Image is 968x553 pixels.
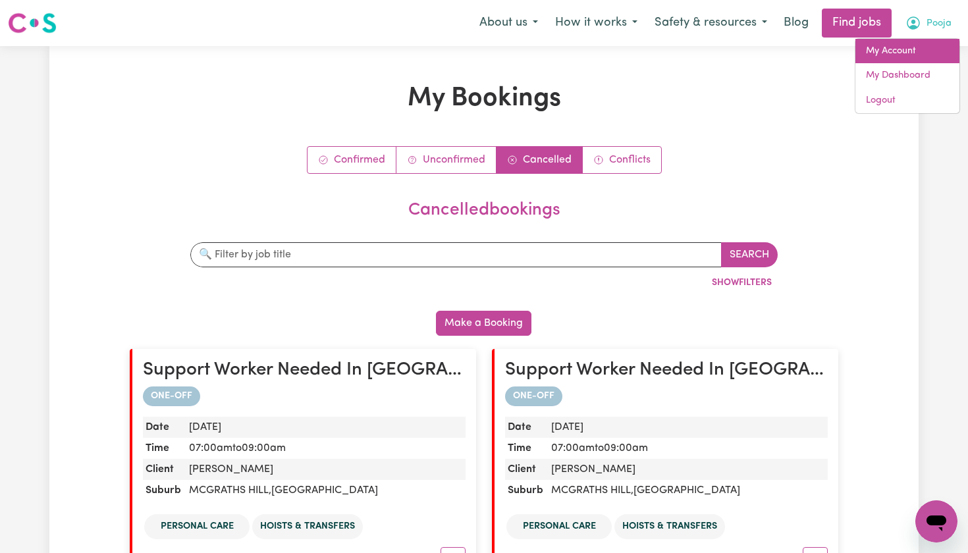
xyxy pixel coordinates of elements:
[583,147,661,173] a: Conflict bookings
[190,242,722,267] input: 🔍 Filter by job title
[184,480,466,501] dd: MCGRATHS HILL , [GEOGRAPHIC_DATA]
[546,438,828,459] dd: 07:00am to 09:00am
[308,147,396,173] a: Confirmed bookings
[130,83,838,115] h1: My Bookings
[915,500,957,542] iframe: Button to launch messaging window
[143,480,184,501] dt: Suburb
[396,147,497,173] a: Unconfirmed bookings
[184,417,466,438] dd: [DATE]
[855,63,959,88] a: My Dashboard
[505,480,546,501] dt: Suburb
[144,514,250,539] li: Personal care
[822,9,892,38] a: Find jobs
[505,386,562,406] span: ONE-OFF
[855,39,959,64] a: My Account
[143,359,466,382] h2: Support Worker Needed In McGraths Hill, NSW
[712,278,739,288] span: Show
[505,359,828,382] h2: Support Worker Needed In McGraths Hill, NSW
[546,459,828,480] dd: [PERSON_NAME]
[706,273,778,293] button: ShowFilters
[855,38,960,114] div: My Account
[436,311,531,336] button: Make a Booking
[776,9,817,38] a: Blog
[547,9,646,37] button: How it works
[646,9,776,37] button: Safety & resources
[897,9,960,37] button: My Account
[143,459,184,480] dt: Client
[184,459,466,480] dd: [PERSON_NAME]
[497,147,583,173] a: Cancelled bookings
[855,88,959,113] a: Logout
[506,514,612,539] li: Personal care
[143,417,184,438] dt: Date
[721,242,778,267] button: Search
[505,459,546,480] dt: Client
[143,386,200,406] span: ONE-OFF
[614,514,725,539] li: Hoists & transfers
[546,417,828,438] dd: [DATE]
[505,386,828,406] div: one-off booking
[135,200,833,221] h2: cancelled bookings
[8,8,57,38] a: Careseekers logo
[505,417,546,438] dt: Date
[546,480,828,501] dd: MCGRATHS HILL , [GEOGRAPHIC_DATA]
[471,9,547,37] button: About us
[505,438,546,459] dt: Time
[184,438,466,459] dd: 07:00am to 09:00am
[252,514,363,539] li: Hoists & transfers
[8,11,57,35] img: Careseekers logo
[143,386,466,406] div: one-off booking
[143,438,184,459] dt: Time
[927,16,952,31] span: Pooja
